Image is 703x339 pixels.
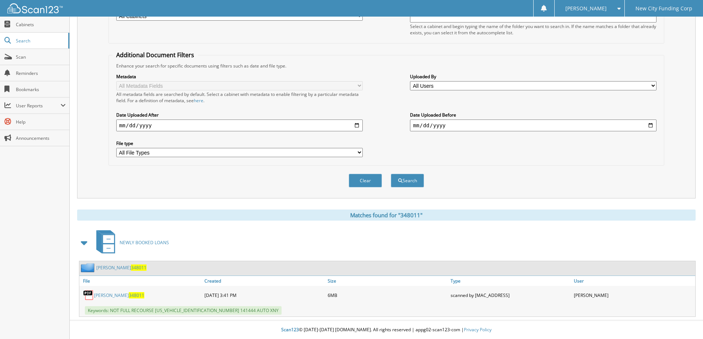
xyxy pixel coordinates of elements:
span: Reminders [16,70,66,76]
a: Privacy Policy [464,326,492,333]
div: Select a cabinet and begin typing the name of the folder you want to search in. If the name match... [410,23,657,36]
a: User [572,276,695,286]
iframe: Chat Widget [666,304,703,339]
span: 348011 [129,292,144,298]
a: Type [449,276,572,286]
div: 6MB [326,288,449,302]
div: [DATE] 3:41 PM [203,288,326,302]
span: User Reports [16,103,61,109]
div: © [DATE]-[DATE] [DOMAIN_NAME]. All rights reserved | appg02-scan123-com | [70,321,703,339]
a: [PERSON_NAME]348011 [96,264,147,271]
div: Enhance your search for specific documents using filters such as date and file type. [113,63,660,69]
span: Search [16,38,65,44]
img: scan123-logo-white.svg [7,3,63,13]
span: Cabinets [16,21,66,28]
span: Scan [16,54,66,60]
div: scanned by [MAC_ADDRESS] [449,288,572,302]
label: Date Uploaded Before [410,112,657,118]
span: Scan123 [281,326,299,333]
label: Date Uploaded After [116,112,363,118]
span: NEWLY BOOKED LOANS [120,239,169,246]
span: Announcements [16,135,66,141]
button: Clear [349,174,382,187]
legend: Additional Document Filters [113,51,198,59]
label: File type [116,140,363,146]
label: Uploaded By [410,73,657,80]
span: Bookmarks [16,86,66,93]
a: here [194,97,203,104]
img: PDF.png [83,290,94,301]
div: Matches found for "348011" [77,210,696,221]
span: [PERSON_NAME] [565,6,607,11]
a: NEWLY BOOKED LOANS [92,228,169,257]
a: Created [203,276,326,286]
div: All metadata fields are searched by default. Select a cabinet with metadata to enable filtering b... [116,91,363,104]
label: Metadata [116,73,363,80]
a: File [79,276,203,286]
a: Size [326,276,449,286]
button: Search [391,174,424,187]
input: end [410,120,657,131]
input: start [116,120,363,131]
span: 348011 [131,264,147,271]
span: Help [16,119,66,125]
span: Keywords: NOT FULL RECOURSE [US_VEHICLE_IDENTIFICATION_NUMBER] 141444 AUTO XNY [85,306,282,315]
a: [PERSON_NAME]348011 [94,292,144,298]
div: [PERSON_NAME] [572,288,695,302]
span: New City Funding Corp [635,6,692,11]
img: folder2.png [81,263,96,272]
